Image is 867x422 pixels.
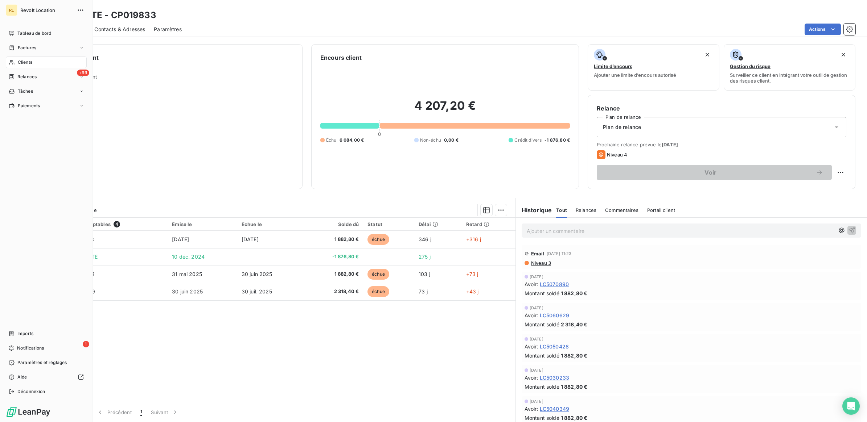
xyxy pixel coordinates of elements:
[530,306,543,310] span: [DATE]
[65,221,163,227] div: Pièces comptables
[17,30,51,37] span: Tableau de bord
[525,280,538,288] span: Avoir :
[18,45,36,51] span: Factures
[308,236,359,243] span: 1 882,80 €
[561,414,588,422] span: 1 882,80 €
[419,288,428,294] span: 73 j
[605,207,638,213] span: Commentaires
[172,288,203,294] span: 30 juin 2025
[172,236,189,242] span: [DATE]
[724,44,855,91] button: Gestion du risqueSurveiller ce client en intégrant votre outil de gestion des risques client.
[605,170,816,175] span: Voir
[594,72,676,78] span: Ajouter une limite d’encours autorisé
[172,221,233,227] div: Émise le
[662,142,678,147] span: [DATE]
[420,137,441,143] span: Non-échu
[172,271,202,277] span: 31 mai 2025
[597,104,846,113] h6: Relance
[242,288,272,294] span: 30 juil. 2025
[136,405,147,420] button: 1
[367,221,410,227] div: Statut
[308,253,359,260] span: -1 876,80 €
[114,221,120,227] span: 4
[92,405,136,420] button: Précédent
[308,288,359,295] span: 2 318,40 €
[525,352,559,359] span: Montant soldé
[603,124,641,131] span: Plan de relance
[561,383,588,390] span: 1 882,80 €
[525,289,559,297] span: Montant soldé
[419,271,430,277] span: 103 j
[547,251,572,256] span: [DATE] 11:23
[94,26,145,33] span: Contacts & Adresses
[525,383,559,390] span: Montant soldé
[805,24,841,35] button: Actions
[6,371,87,383] a: Aide
[730,63,771,69] span: Gestion du risque
[242,221,299,227] div: Échue le
[561,352,588,359] span: 1 882,80 €
[594,63,632,69] span: Limite d’encours
[466,288,479,294] span: +43 j
[20,7,73,13] span: Revolt Location
[172,254,205,260] span: 10 déc. 2024
[545,137,570,143] span: -1 876,80 €
[842,397,860,415] div: Open Intercom Messenger
[597,142,846,147] span: Prochaine relance prévue le
[556,207,567,213] span: Tout
[64,9,156,22] h3: EDF MTE - CP019833
[647,207,675,213] span: Portail client
[514,137,542,143] span: Crédit divers
[531,251,545,256] span: Email
[242,271,272,277] span: 30 juin 2025
[530,368,543,372] span: [DATE]
[326,137,337,143] span: Échu
[378,131,381,137] span: 0
[540,312,569,319] span: LC5060629
[17,359,67,366] span: Paramètres et réglages
[561,289,588,297] span: 1 882,80 €
[525,321,559,328] span: Montant soldé
[242,236,259,242] span: [DATE]
[540,343,569,350] span: LC5050428
[44,53,293,62] h6: Informations client
[17,374,27,380] span: Aide
[516,206,552,214] h6: Historique
[308,221,359,227] div: Solde dû
[147,405,183,420] button: Suivant
[561,321,588,328] span: 2 318,40 €
[525,405,538,413] span: Avoir :
[530,399,543,404] span: [DATE]
[18,59,32,66] span: Clients
[18,88,33,95] span: Tâches
[77,70,89,76] span: +99
[530,275,543,279] span: [DATE]
[367,286,389,297] span: échue
[607,152,627,158] span: Niveau 4
[466,271,478,277] span: +73 j
[466,236,481,242] span: +316 j
[419,236,431,242] span: 346 j
[525,374,538,381] span: Avoir :
[17,388,45,395] span: Déconnexion
[525,414,559,422] span: Montant soldé
[466,221,511,227] div: Retard
[540,374,569,381] span: LC5030233
[308,271,359,278] span: 1 882,80 €
[367,234,389,245] span: échue
[530,337,543,341] span: [DATE]
[419,254,431,260] span: 275 j
[597,165,832,180] button: Voir
[525,343,538,350] span: Avoir :
[83,341,89,347] span: 1
[367,269,389,280] span: échue
[17,74,37,80] span: Relances
[140,409,142,416] span: 1
[18,103,40,109] span: Paiements
[17,345,44,351] span: Notifications
[540,280,569,288] span: LC5070890
[730,72,849,84] span: Surveiller ce client en intégrant votre outil de gestion des risques client.
[58,74,293,84] span: Propriétés Client
[6,4,17,16] div: RL
[320,99,570,120] h2: 4 207,20 €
